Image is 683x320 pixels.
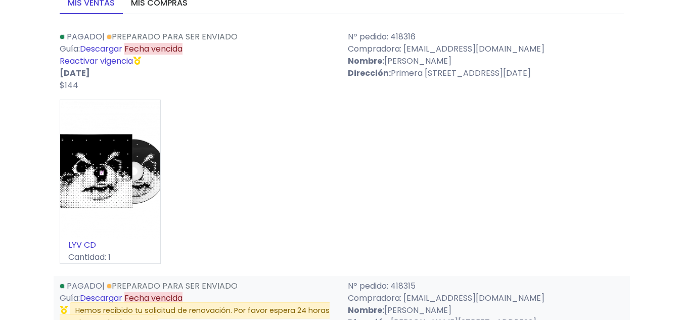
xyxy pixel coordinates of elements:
[348,67,624,79] p: Primera [STREET_ADDRESS][DATE]
[348,280,624,292] p: Nº pedido: 418315
[80,292,122,304] a: Descargar
[54,31,342,92] div: | Guía:
[60,100,160,239] img: small_1693260240117.webp
[60,79,78,91] span: $144
[60,251,160,263] p: Cantidad: 1
[124,292,183,304] span: Fecha vencida
[60,67,336,79] p: [DATE]
[68,239,96,251] a: LYV CD
[348,67,391,79] strong: Dirección:
[133,57,141,65] i: Feature Lolapay Pro
[348,43,624,55] p: Compradora: [EMAIL_ADDRESS][DOMAIN_NAME]
[124,43,183,55] span: Fecha vencida
[348,304,384,316] strong: Nombre:
[107,280,238,292] a: Preparado para ser enviado
[67,31,102,42] span: Pagado
[348,55,384,67] strong: Nombre:
[107,31,238,42] a: Preparado para ser enviado
[60,55,133,67] a: Reactivar vigencia
[348,292,624,304] p: Compradora: [EMAIL_ADDRESS][DOMAIN_NAME]
[67,280,102,292] span: Pagado
[348,304,624,316] p: [PERSON_NAME]
[348,31,624,43] p: Nº pedido: 418316
[60,306,68,314] i: Feature Lolapay Pro
[348,55,624,67] p: [PERSON_NAME]
[80,43,122,55] a: Descargar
